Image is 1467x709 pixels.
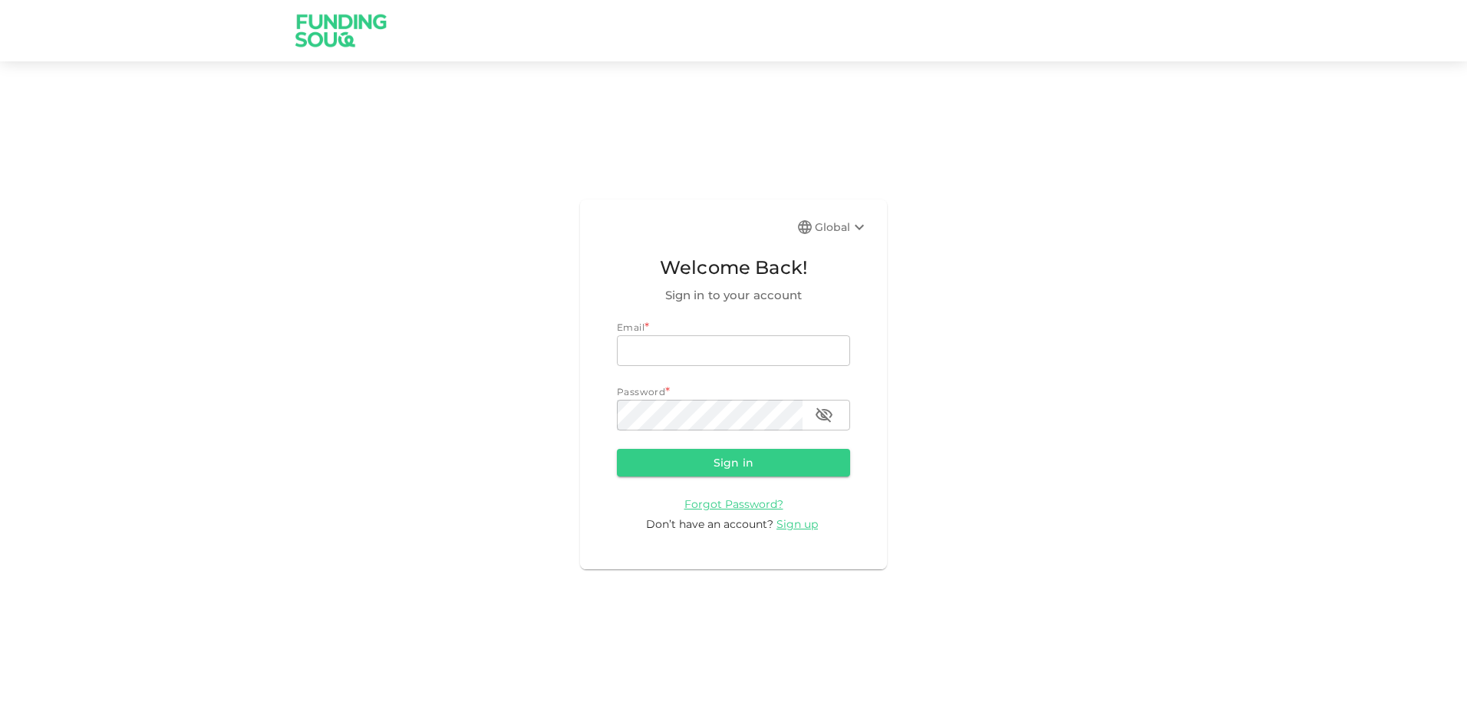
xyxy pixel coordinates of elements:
button: Sign in [617,449,850,477]
input: email [617,335,850,366]
div: Global [815,218,869,236]
span: Forgot Password? [684,497,783,511]
span: Password [617,386,665,397]
span: Don’t have an account? [646,517,773,531]
a: Forgot Password? [684,496,783,511]
input: password [617,400,803,430]
span: Email [617,322,644,333]
span: Sign in to your account [617,286,850,305]
span: Welcome Back! [617,253,850,282]
span: Sign up [776,517,818,531]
